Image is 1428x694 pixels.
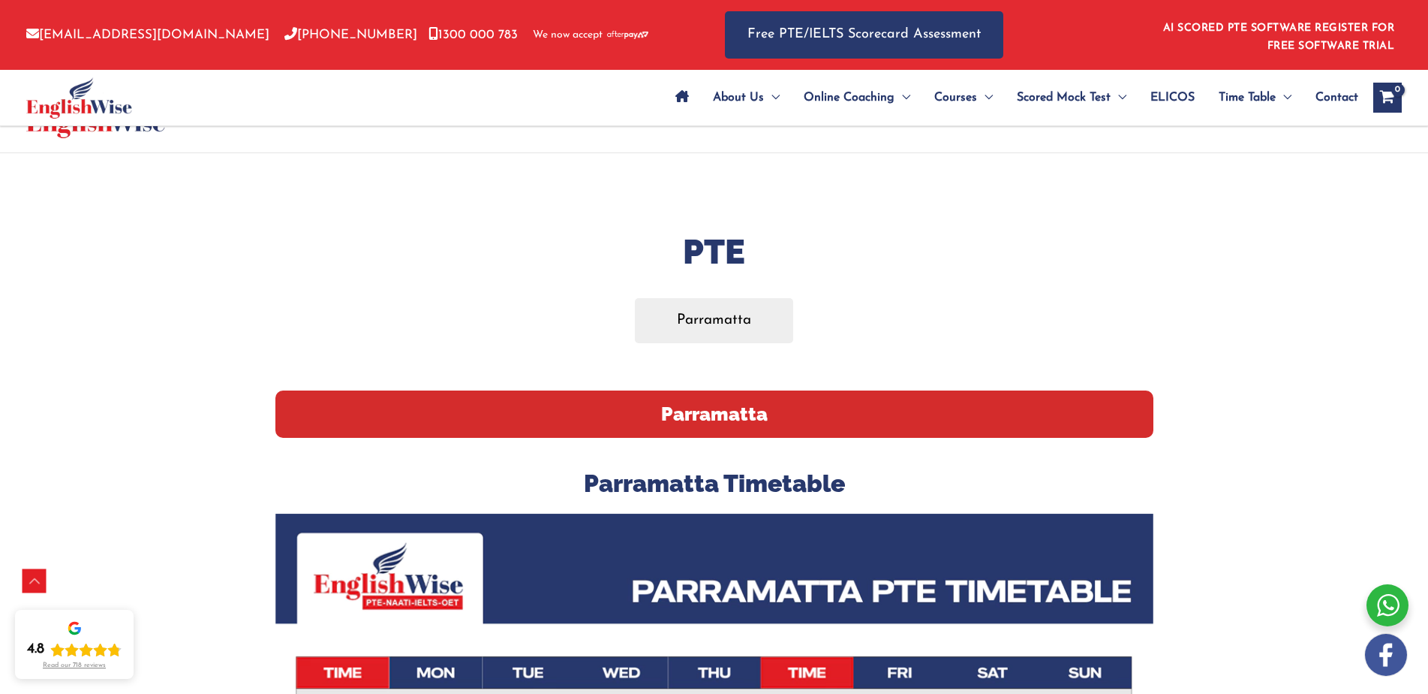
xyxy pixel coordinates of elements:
[428,29,518,41] a: 1300 000 783
[1303,71,1358,124] a: Contact
[1365,634,1407,676] img: white-facebook.png
[533,28,603,43] span: We now accept
[1154,11,1402,59] aside: Header Widget 1
[1276,71,1291,124] span: Menu Toggle
[1207,71,1303,124] a: Time TableMenu Toggle
[764,71,780,124] span: Menu Toggle
[26,29,269,41] a: [EMAIL_ADDRESS][DOMAIN_NAME]
[27,641,44,659] div: 4.8
[922,71,1005,124] a: CoursesMenu Toggle
[635,298,793,342] a: Parramatta
[27,641,122,659] div: Rating: 4.8 out of 5
[275,468,1153,499] h3: Parramatta Timetable
[43,662,106,670] div: Read our 718 reviews
[977,71,993,124] span: Menu Toggle
[713,71,764,124] span: About Us
[1373,83,1402,113] a: View Shopping Cart, empty
[1017,71,1111,124] span: Scored Mock Test
[1315,71,1358,124] span: Contact
[1150,71,1195,124] span: ELICOS
[725,11,1003,59] a: Free PTE/IELTS Scorecard Assessment
[1005,71,1138,124] a: Scored Mock TestMenu Toggle
[1163,23,1395,52] a: AI SCORED PTE SOFTWARE REGISTER FOR FREE SOFTWARE TRIAL
[275,391,1153,438] h2: Parramatta
[663,71,1358,124] nav: Site Navigation: Main Menu
[1111,71,1126,124] span: Menu Toggle
[792,71,922,124] a: Online CoachingMenu Toggle
[275,228,1153,276] h1: PTE
[701,71,792,124] a: About UsMenu Toggle
[26,77,132,119] img: cropped-ew-logo
[934,71,977,124] span: Courses
[1219,71,1276,124] span: Time Table
[804,71,894,124] span: Online Coaching
[1138,71,1207,124] a: ELICOS
[284,29,417,41] a: [PHONE_NUMBER]
[894,71,910,124] span: Menu Toggle
[607,31,648,39] img: Afterpay-Logo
